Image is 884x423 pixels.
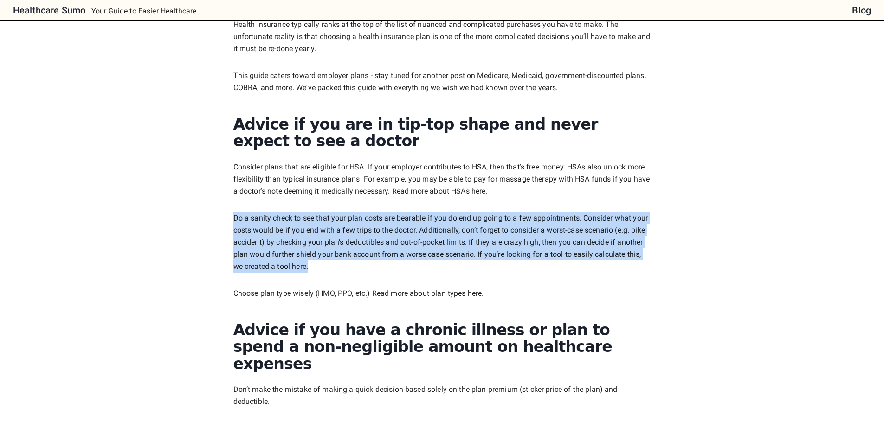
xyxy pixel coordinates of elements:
[233,384,651,408] p: Don’t make the mistake of making a quick decision based solely on the plan premium (sticker price...
[852,3,871,18] a: Blog
[233,70,651,94] p: This guide caters toward employer plans - stay tuned for another post on Medicare, Medicaid, gove...
[233,19,651,55] p: Health insurance typically ranks at the top of the list of nuanced and complicated purchases you ...
[233,212,651,273] p: Do a sanity check to see that your plan costs are bearable if you do end up going to a few appoin...
[91,6,197,17] p: Your Guide to Easier Healthcare
[13,3,85,18] h6: Healthcare Sumo
[233,116,651,150] h2: Advice if you are in tip-top shape and never expect to see a doctor
[233,287,651,299] p: Choose plan type wisely (HMO, PPO, etc.) Read more about plan types here.
[233,322,651,373] h2: Advice if you have a chronic illness or plan to spend a non-negligible amount on healthcare expenses
[6,3,85,18] a: Healthcare Sumo
[233,161,651,197] p: Consider plans that are eligible for HSA. If your employer contributes to HSA, then that’s free m...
